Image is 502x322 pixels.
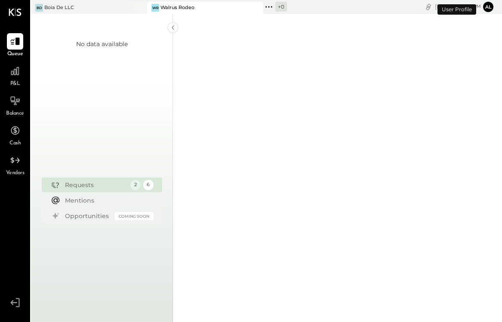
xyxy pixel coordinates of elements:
div: Opportunities [65,212,111,220]
span: 2 : 05 [455,3,472,11]
span: Vendors [6,169,25,177]
a: Cash [0,122,30,147]
span: P&L [10,80,20,88]
a: Queue [0,33,30,58]
div: Mentions [65,196,149,205]
a: Vendors [0,152,30,177]
div: 2 [130,180,141,190]
div: copy link [424,2,433,11]
div: User Profile [437,4,476,15]
span: Balance [6,110,24,118]
a: Balance [0,93,30,118]
div: WR [151,4,159,12]
span: Queue [7,50,23,58]
span: pm [474,3,481,9]
div: Requests [65,181,126,189]
div: BD [35,4,43,12]
a: P&L [0,63,30,88]
button: Al [483,2,493,12]
div: [DATE] [435,3,481,11]
div: Coming Soon [115,212,154,220]
div: Walrus Rodeo [160,4,194,11]
div: 6 [143,180,154,190]
span: Cash [9,140,21,147]
div: + 0 [275,2,287,12]
div: No data available [76,40,128,48]
div: Boia De LLC [44,4,74,11]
